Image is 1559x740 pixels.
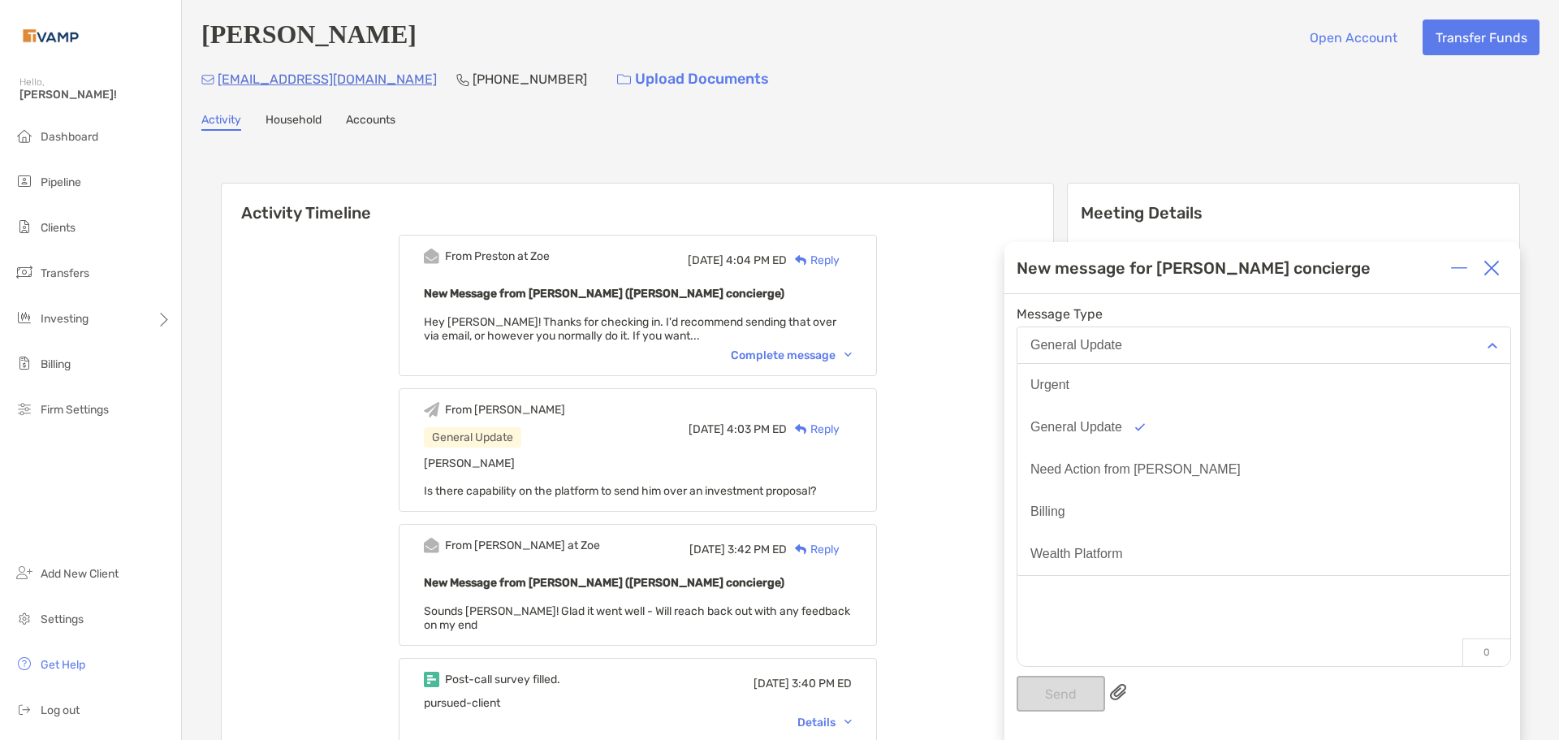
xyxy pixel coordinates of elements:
[844,353,852,357] img: Chevron icon
[15,563,34,582] img: add_new_client icon
[844,720,852,725] img: Chevron icon
[795,544,807,555] img: Reply icon
[41,266,89,280] span: Transfers
[456,73,469,86] img: Phone Icon
[19,88,171,102] span: [PERSON_NAME]!
[41,130,98,144] span: Dashboard
[1017,533,1510,575] button: Wealth Platform
[1017,491,1510,533] button: Billing
[689,543,725,556] span: [DATE]
[1030,504,1065,519] div: Billing
[424,696,500,710] span: pursued-client
[445,403,565,417] div: From [PERSON_NAME]
[15,654,34,673] img: get-help icon
[201,75,214,84] img: Email Icon
[15,399,34,418] img: firm-settings icon
[424,457,816,498] span: [PERSON_NAME] Is there capability on the platform to send him over an investment proposal?
[617,74,631,85] img: button icon
[787,541,840,558] div: Reply
[1488,343,1497,348] img: Open dropdown arrow
[1017,364,1510,406] button: Urgent
[1135,423,1145,431] img: Option icon
[445,673,560,686] div: Post-call survey filled.
[15,217,34,236] img: clients icon
[218,69,437,89] p: [EMAIL_ADDRESS][DOMAIN_NAME]
[728,543,787,556] span: 3:42 PM ED
[473,69,587,89] p: [PHONE_NUMBER]
[1030,378,1069,392] div: Urgent
[346,113,395,131] a: Accounts
[1081,203,1506,223] p: Meeting Details
[1030,420,1122,435] div: General Update
[607,62,779,97] a: Upload Documents
[266,113,322,131] a: Household
[15,126,34,145] img: dashboard icon
[424,287,784,301] b: New Message from [PERSON_NAME] ([PERSON_NAME] concierge)
[15,608,34,628] img: settings icon
[424,402,439,418] img: Event icon
[1462,638,1510,666] p: 0
[1030,547,1123,561] div: Wealth Platform
[795,424,807,435] img: Reply icon
[19,6,82,65] img: Zoe Logo
[424,576,784,590] b: New Message from [PERSON_NAME] ([PERSON_NAME] concierge)
[41,312,89,326] span: Investing
[727,422,787,436] span: 4:03 PM ED
[1110,684,1126,700] img: paperclip attachments
[424,604,850,632] span: Sounds [PERSON_NAME]! Glad it went well - Will reach back out with any feedback on my end
[15,171,34,191] img: pipeline icon
[41,612,84,626] span: Settings
[731,348,852,362] div: Complete message
[41,567,119,581] span: Add New Client
[792,677,852,690] span: 3:40 PM ED
[445,249,550,263] div: From Preston at Zoe
[726,253,787,267] span: 4:04 PM ED
[1451,260,1467,276] img: Expand or collapse
[1017,327,1511,364] button: General Update
[222,184,1053,223] h6: Activity Timeline
[1030,338,1122,353] div: General Update
[1017,258,1371,278] div: New message for [PERSON_NAME] concierge
[201,113,241,131] a: Activity
[424,427,521,448] div: General Update
[41,175,81,189] span: Pipeline
[689,422,724,436] span: [DATE]
[41,658,85,672] span: Get Help
[15,353,34,373] img: billing icon
[787,252,840,269] div: Reply
[15,308,34,327] img: investing icon
[797,716,852,729] div: Details
[754,677,789,690] span: [DATE]
[445,539,600,552] div: From [PERSON_NAME] at Zoe
[688,253,723,267] span: [DATE]
[1030,462,1241,477] div: Need Action from [PERSON_NAME]
[1297,19,1410,55] button: Open Account
[15,262,34,282] img: transfers icon
[1483,260,1500,276] img: Close
[41,703,80,717] span: Log out
[1017,448,1510,491] button: Need Action from [PERSON_NAME]
[41,221,76,235] span: Clients
[201,19,417,55] h4: [PERSON_NAME]
[424,538,439,553] img: Event icon
[1017,306,1511,322] span: Message Type
[1423,19,1540,55] button: Transfer Funds
[795,255,807,266] img: Reply icon
[787,421,840,438] div: Reply
[424,315,836,343] span: Hey [PERSON_NAME]! Thanks for checking in. I'd recommend sending that over via email, or however ...
[41,403,109,417] span: Firm Settings
[1017,406,1510,448] button: General Update
[15,699,34,719] img: logout icon
[424,672,439,687] img: Event icon
[41,357,71,371] span: Billing
[424,249,439,264] img: Event icon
